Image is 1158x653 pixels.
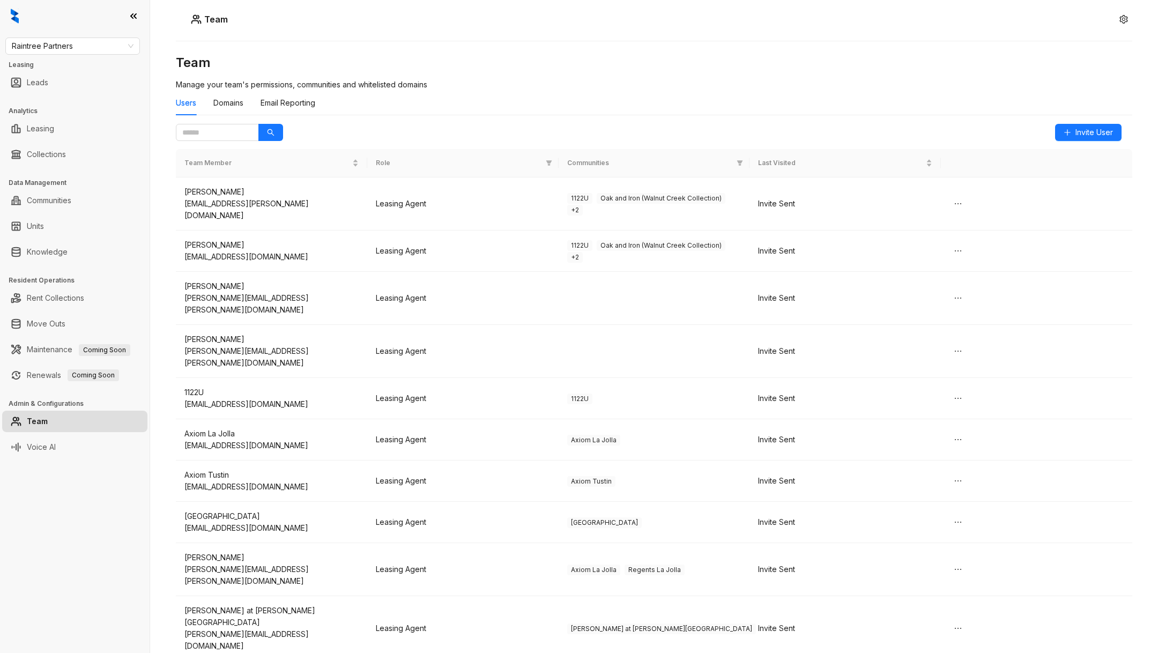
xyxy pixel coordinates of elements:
span: Coming Soon [79,344,130,356]
a: Team [27,411,48,432]
span: ellipsis [954,394,962,403]
td: Leasing Agent [367,177,559,231]
td: Leasing Agent [367,461,559,502]
span: 1122U [567,240,592,251]
div: Invite Sent [758,292,932,304]
span: Raintree Partners [12,38,133,54]
a: Knowledge [27,241,68,263]
td: Leasing Agent [367,325,559,378]
span: [PERSON_NAME] at [PERSON_NAME][GEOGRAPHIC_DATA] [567,624,756,634]
span: ellipsis [954,477,962,485]
div: [PERSON_NAME][EMAIL_ADDRESS][DOMAIN_NAME] [184,628,359,652]
span: setting [1119,15,1128,24]
span: Oak and Iron (Walnut Creek Collection) [597,240,725,251]
th: Role [367,149,559,177]
span: Invite User [1075,127,1113,138]
td: Leasing Agent [367,419,559,461]
span: filter [546,160,552,166]
div: Invite Sent [758,622,932,634]
span: ellipsis [954,435,962,444]
li: Maintenance [2,339,147,360]
li: Communities [2,190,147,211]
img: Users [191,14,202,25]
div: [PERSON_NAME] [184,186,359,198]
span: Axiom La Jolla [567,565,620,575]
span: search [267,129,274,136]
li: Units [2,216,147,237]
li: Team [2,411,147,432]
div: Invite Sent [758,392,932,404]
div: 1122U [184,387,359,398]
div: [PERSON_NAME] [184,239,359,251]
li: Leads [2,72,147,93]
span: ellipsis [954,294,962,302]
span: filter [737,160,743,166]
span: Oak and Iron (Walnut Creek Collection) [597,193,725,204]
div: Invite Sent [758,198,932,210]
span: plus [1064,129,1071,136]
div: [PERSON_NAME][EMAIL_ADDRESS][PERSON_NAME][DOMAIN_NAME] [184,345,359,369]
span: Team Member [184,158,350,168]
span: 1122U [567,394,592,404]
div: [EMAIL_ADDRESS][DOMAIN_NAME] [184,398,359,410]
div: [PERSON_NAME] at [PERSON_NAME][GEOGRAPHIC_DATA] [184,605,359,628]
td: Leasing Agent [367,272,559,325]
a: Units [27,216,44,237]
div: Domains [213,97,243,109]
a: Leads [27,72,48,93]
li: Voice AI [2,436,147,458]
div: [PERSON_NAME] [184,333,359,345]
a: Leasing [27,118,54,139]
th: Team Member [176,149,367,177]
span: Communities [567,158,733,168]
h3: Team [176,54,1132,71]
span: Axiom Tustin [567,476,615,487]
span: ellipsis [954,565,962,574]
div: [GEOGRAPHIC_DATA] [184,510,359,522]
li: Leasing [2,118,147,139]
h3: Analytics [9,106,150,116]
td: Leasing Agent [367,231,559,272]
div: Users [176,97,196,109]
li: Rent Collections [2,287,147,309]
span: 1122U [567,193,592,204]
h3: Resident Operations [9,276,150,285]
div: Invite Sent [758,516,932,528]
span: Last Visited [758,158,924,168]
span: Role [376,158,541,168]
div: [PERSON_NAME][EMAIL_ADDRESS][PERSON_NAME][DOMAIN_NAME] [184,563,359,587]
span: Regents La Jolla [625,565,685,575]
a: Voice AI [27,436,56,458]
a: Move Outs [27,313,65,335]
div: Invite Sent [758,563,932,575]
span: + 2 [567,205,583,216]
div: Invite Sent [758,475,932,487]
td: Leasing Agent [367,502,559,543]
td: Leasing Agent [367,378,559,419]
li: Collections [2,144,147,165]
span: ellipsis [954,199,962,208]
div: [EMAIL_ADDRESS][DOMAIN_NAME] [184,481,359,493]
div: Axiom La Jolla [184,428,359,440]
span: Axiom La Jolla [567,435,620,446]
li: Renewals [2,365,147,386]
li: Move Outs [2,313,147,335]
div: [EMAIL_ADDRESS][DOMAIN_NAME] [184,440,359,451]
a: RenewalsComing Soon [27,365,119,386]
a: Collections [27,144,66,165]
span: Coming Soon [68,369,119,381]
td: Leasing Agent [367,543,559,596]
a: Rent Collections [27,287,84,309]
div: Invite Sent [758,345,932,357]
span: filter [734,156,745,170]
li: Knowledge [2,241,147,263]
div: [PERSON_NAME][EMAIL_ADDRESS][PERSON_NAME][DOMAIN_NAME] [184,292,359,316]
span: ellipsis [954,247,962,255]
button: Invite User [1055,124,1122,141]
span: ellipsis [954,518,962,526]
h3: Leasing [9,60,150,70]
div: Email Reporting [261,97,315,109]
div: Axiom Tustin [184,469,359,481]
span: [GEOGRAPHIC_DATA] [567,517,642,528]
span: ellipsis [954,347,962,355]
